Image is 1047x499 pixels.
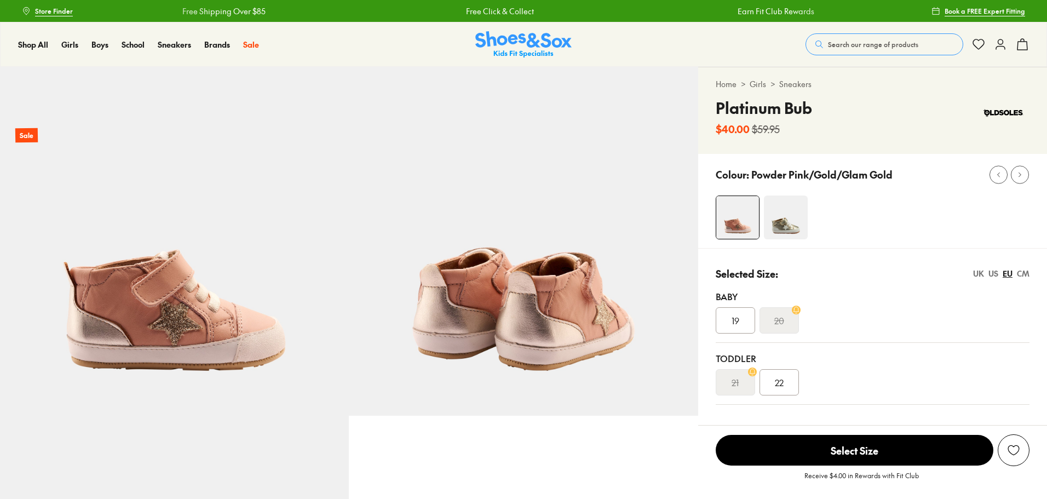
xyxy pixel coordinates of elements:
a: Sneakers [158,39,191,50]
a: Brands [204,39,230,50]
span: 19 [732,314,739,327]
span: Book a FREE Expert Fitting [945,6,1025,16]
div: EU [1003,268,1013,279]
a: Home [716,78,737,90]
s: 20 [774,314,784,327]
p: Powder Pink/Gold/Glam Gold [751,167,893,182]
a: Shoes & Sox [475,31,572,58]
span: Select Size [716,435,993,466]
b: $40.00 [716,122,750,136]
a: Free Click & Collect [465,5,533,17]
img: SNS_Logo_Responsive.svg [475,31,572,58]
a: Book a FREE Expert Fitting [931,1,1025,21]
button: Select Size [716,434,993,466]
p: Receive $4.00 in Rewards with Fit Club [804,471,919,490]
div: Baby [716,290,1029,303]
div: > > [716,78,1029,90]
img: Vendor logo [977,96,1029,129]
button: Search our range of products [806,33,963,55]
button: Add to Wishlist [998,434,1029,466]
img: 4-557449_1 [764,196,808,239]
s: 21 [732,376,739,389]
img: 4-527719_1 [716,196,759,239]
a: Free Shipping Over $85 [182,5,265,17]
a: Earn Fit Club Rewards [737,5,814,17]
span: Store Finder [35,6,73,16]
div: UK [973,268,984,279]
a: Girls [61,39,78,50]
div: CM [1017,268,1029,279]
img: 5-527720_1 [349,67,698,416]
p: Sale [15,128,38,143]
s: $59.95 [752,122,780,136]
p: Selected Size: [716,266,778,281]
a: Girls [750,78,766,90]
a: Boys [91,39,108,50]
div: Toddler [716,352,1029,365]
div: Unsure on sizing? We have a range of resources to help [716,422,1029,434]
a: Sneakers [779,78,812,90]
a: Shop All [18,39,48,50]
span: 22 [775,376,784,389]
span: Search our range of products [828,39,918,49]
a: Sale [243,39,259,50]
p: Colour: [716,167,749,182]
a: School [122,39,145,50]
a: Store Finder [22,1,73,21]
div: US [988,268,998,279]
h4: Platinum Bub [716,96,812,119]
